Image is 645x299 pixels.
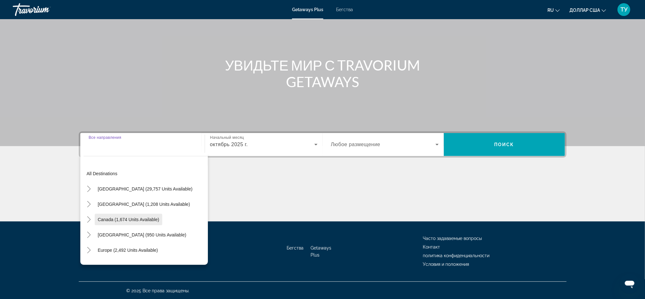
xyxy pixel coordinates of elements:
[127,288,190,293] font: © 2025 Все права защищены.
[89,135,121,139] font: Все направления
[569,5,606,15] button: Изменить валюту
[84,199,95,210] button: Toggle Mexico (1,208 units available)
[336,7,353,12] a: Бегства
[287,245,304,250] a: Бегства
[95,214,163,225] button: Canada (1,674 units available)
[84,168,208,179] button: All destinations
[569,8,600,13] font: доллар США
[95,229,190,241] button: [GEOGRAPHIC_DATA] (950 units available)
[87,171,118,176] span: All destinations
[84,245,95,256] button: Toggle Europe (2,492 units available)
[80,133,565,156] div: Виджет поиска
[547,8,554,13] font: ru
[225,57,420,90] font: УВИДЬТЕ МИР С TRAVORIUM GETAWAYS
[311,245,331,258] a: Getaways Plus
[292,7,323,12] a: Getaways Plus
[98,202,190,207] span: [GEOGRAPHIC_DATA] (1,208 units available)
[619,273,640,294] iframe: Кнопка для запуска окна сообщений
[423,236,482,241] a: Часто задаваемые вопросы
[210,136,244,140] font: Начальный месяц
[547,5,560,15] button: Изменить язык
[98,217,159,222] span: Canada (1,674 units available)
[423,244,440,250] a: Контакт
[84,229,95,241] button: Toggle Caribbean & Atlantic Islands (950 units available)
[98,232,187,237] span: [GEOGRAPHIC_DATA] (950 units available)
[423,253,490,258] a: политика конфиденциальности
[444,133,565,156] button: Поиск
[494,142,514,147] font: Поиск
[98,186,193,191] span: [GEOGRAPHIC_DATA] (29,757 units available)
[620,6,627,13] font: ТУ
[616,3,632,16] button: Меню пользователя
[13,1,77,18] a: Травориум
[210,142,248,147] span: октябрь 2025 г.
[84,214,95,225] button: Toggle Canada (1,674 units available)
[98,248,158,253] span: Europe (2,492 units available)
[95,260,190,271] button: [GEOGRAPHIC_DATA] (214 units available)
[95,198,193,210] button: [GEOGRAPHIC_DATA] (1,208 units available)
[84,183,95,195] button: Toggle United States (29,757 units available)
[95,183,196,195] button: [GEOGRAPHIC_DATA] (29,757 units available)
[95,244,161,256] button: Europe (2,492 units available)
[331,142,380,147] font: Любое размещение
[423,262,469,267] a: Условия и положения
[84,260,95,271] button: Toggle Australia (214 units available)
